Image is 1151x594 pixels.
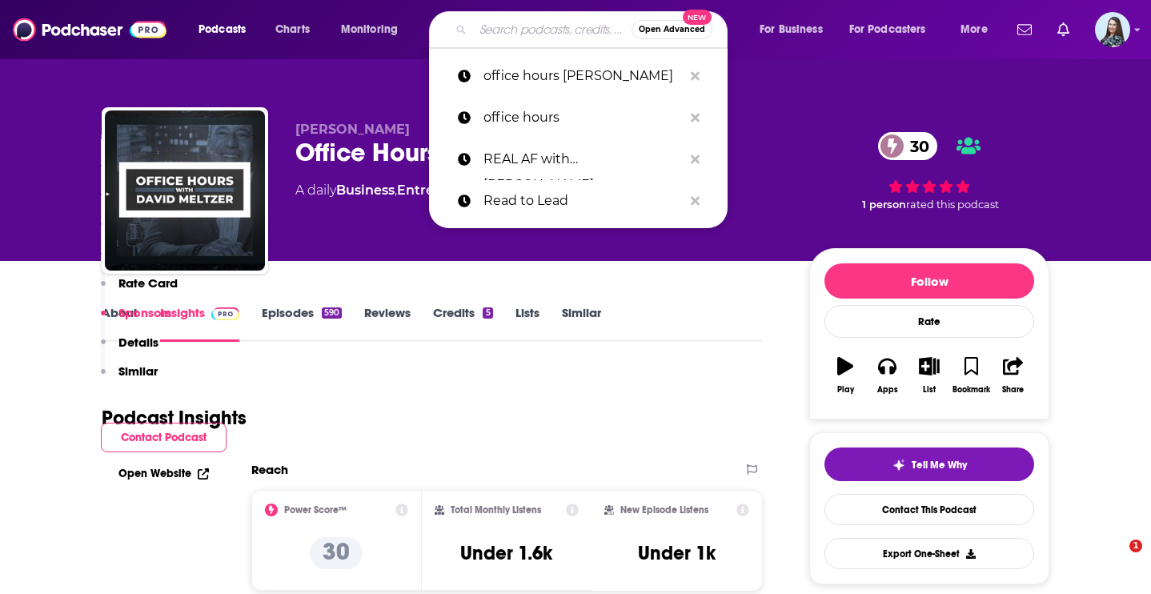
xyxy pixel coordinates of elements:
[483,307,492,319] div: 5
[101,305,171,335] button: Sponsors
[251,462,288,477] h2: Reach
[923,385,936,395] div: List
[849,18,926,41] span: For Podcasters
[105,110,265,271] img: Office Hours with David Meltzer
[824,263,1034,299] button: Follow
[809,122,1049,221] div: 30 1 personrated this podcast
[1095,12,1130,47] button: Show profile menu
[429,55,728,97] a: office hours [PERSON_NAME]
[187,17,267,42] button: open menu
[330,17,419,42] button: open menu
[336,183,395,198] a: Business
[912,459,967,472] span: Tell Me Why
[341,18,398,41] span: Monitoring
[295,122,410,137] span: [PERSON_NAME]
[284,504,347,516] h2: Power Score™
[950,347,992,404] button: Bookmark
[877,385,898,395] div: Apps
[824,305,1034,338] div: Rate
[638,541,716,565] h3: Under 1k
[760,18,823,41] span: For Business
[444,11,743,48] div: Search podcasts, credits, & more...
[515,305,539,342] a: Lists
[275,18,310,41] span: Charts
[473,17,632,42] input: Search podcasts, credits, & more...
[451,504,541,516] h2: Total Monthly Listens
[429,138,728,180] a: REAL AF with [PERSON_NAME]
[748,17,843,42] button: open menu
[483,55,683,97] p: office hours david meltzer
[101,363,158,393] button: Similar
[949,17,1008,42] button: open menu
[906,199,999,211] span: rated this podcast
[1097,540,1135,578] iframe: Intercom live chat
[395,183,397,198] span: ,
[483,180,683,222] p: Read to Lead
[683,10,712,25] span: New
[639,26,705,34] span: Open Advanced
[1095,12,1130,47] span: Logged in as brookefortierpr
[878,132,937,160] a: 30
[483,97,683,138] p: office hours
[993,347,1034,404] button: Share
[483,138,683,180] p: REAL AF with Andy Frisella
[632,20,712,39] button: Open AdvancedNew
[265,17,319,42] a: Charts
[364,305,411,342] a: Reviews
[952,385,990,395] div: Bookmark
[839,17,949,42] button: open menu
[892,459,905,472] img: tell me why sparkle
[429,180,728,222] a: Read to Lead
[118,305,171,320] p: Sponsors
[397,183,487,198] a: Entrepreneur
[1051,16,1076,43] a: Show notifications dropdown
[13,14,166,45] img: Podchaser - Follow, Share and Rate Podcasts
[1011,16,1038,43] a: Show notifications dropdown
[908,347,950,404] button: List
[866,347,908,404] button: Apps
[295,181,615,200] div: A daily podcast
[429,97,728,138] a: office hours
[1002,385,1024,395] div: Share
[824,494,1034,525] a: Contact This Podcast
[837,385,854,395] div: Play
[1129,540,1142,552] span: 1
[310,537,363,569] p: 30
[101,335,158,364] button: Details
[118,335,158,350] p: Details
[562,305,601,342] a: Similar
[620,504,708,516] h2: New Episode Listens
[1095,12,1130,47] img: User Profile
[862,199,906,211] span: 1 person
[118,363,158,379] p: Similar
[961,18,988,41] span: More
[262,305,342,342] a: Episodes590
[894,132,937,160] span: 30
[322,307,342,319] div: 590
[824,538,1034,569] button: Export One-Sheet
[199,18,246,41] span: Podcasts
[101,423,227,452] button: Contact Podcast
[118,467,209,480] a: Open Website
[433,305,492,342] a: Credits5
[460,541,552,565] h3: Under 1.6k
[824,347,866,404] button: Play
[824,448,1034,481] button: tell me why sparkleTell Me Why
